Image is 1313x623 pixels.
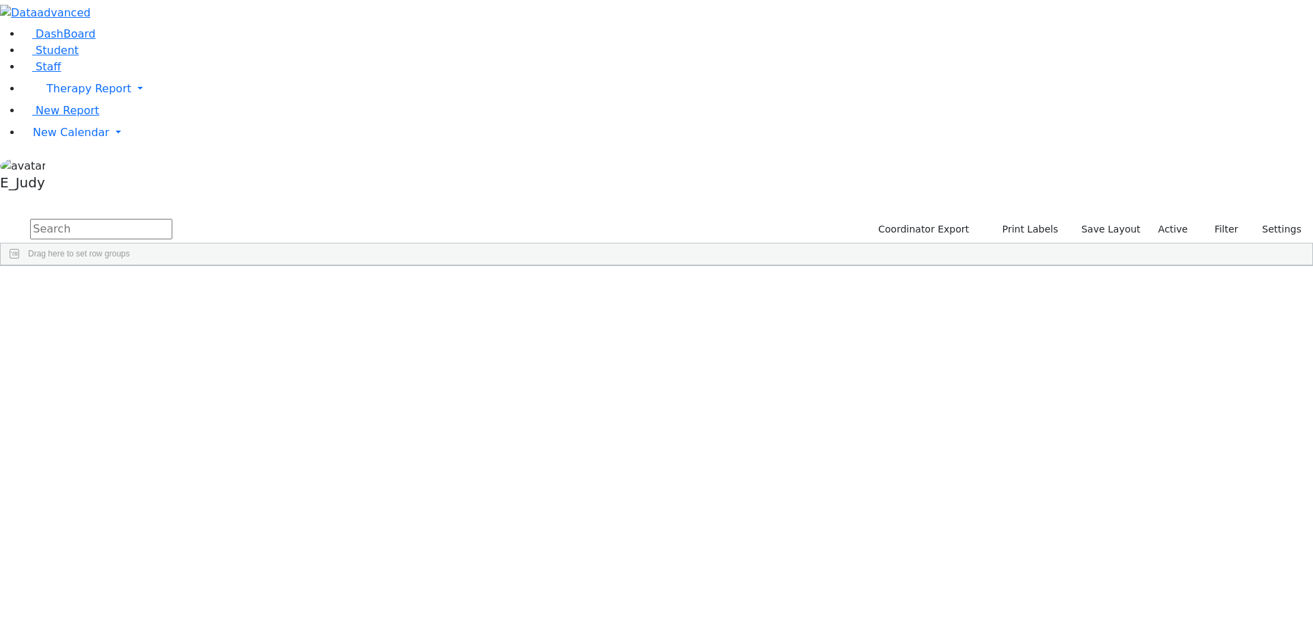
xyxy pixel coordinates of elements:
span: Therapy Report [47,82,131,95]
a: Staff [22,60,61,73]
button: Settings [1245,219,1308,240]
button: Print Labels [986,219,1064,240]
button: Save Layout [1075,219,1146,240]
span: New Calendar [33,126,109,139]
a: Student [22,44,79,57]
a: New Calendar [22,119,1313,146]
a: DashBoard [22,27,96,40]
a: Therapy Report [22,75,1313,103]
span: New Report [36,104,99,117]
label: Active [1152,219,1194,240]
span: Student [36,44,79,57]
button: Coordinator Export [869,219,975,240]
span: Staff [36,60,61,73]
span: Drag here to set row groups [28,249,130,259]
a: New Report [22,104,99,117]
span: DashBoard [36,27,96,40]
input: Search [30,219,172,239]
button: Filter [1197,219,1245,240]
